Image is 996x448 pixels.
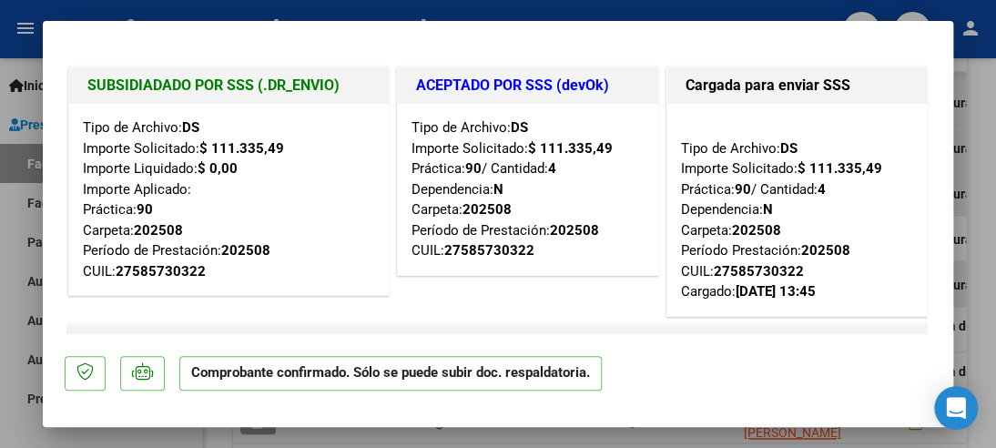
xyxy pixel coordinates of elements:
[732,222,781,239] strong: 202508
[763,201,773,218] strong: N
[801,242,850,259] strong: 202508
[818,181,826,198] strong: 4
[550,222,599,239] strong: 202508
[462,201,512,218] strong: 202508
[681,117,913,302] div: Tipo de Archivo: Importe Solicitado: Práctica: / Cantidad: Dependencia: Carpeta: Período Prestaci...
[798,160,882,177] strong: $ 111.335,49
[735,181,751,198] strong: 90
[736,283,816,300] strong: [DATE] 13:45
[134,222,183,239] strong: 202508
[137,201,153,218] strong: 90
[87,75,371,97] h1: SUBSIDIADADO POR SSS (.DR_ENVIO)
[686,75,909,97] h1: Cargada para enviar SSS
[780,140,798,157] strong: DS
[528,140,613,157] strong: $ 111.335,49
[412,117,645,261] div: Tipo de Archivo: Importe Solicitado: Práctica: / Cantidad: Dependencia: Carpeta: Período de Prest...
[221,242,270,259] strong: 202508
[179,356,602,392] p: Comprobante confirmado. Sólo se puede subir doc. respaldatoria.
[116,261,206,282] div: 27585730322
[465,160,482,177] strong: 90
[934,386,978,430] div: Open Intercom Messenger
[444,240,534,261] div: 27585730322
[548,160,556,177] strong: 4
[83,117,375,281] div: Tipo de Archivo: Importe Solicitado: Importe Liquidado: Importe Aplicado: Práctica: Carpeta: Perí...
[493,181,503,198] strong: N
[511,119,528,136] strong: DS
[416,75,640,97] h1: ACEPTADO POR SSS (devOk)
[182,119,199,136] strong: DS
[714,261,804,282] div: 27585730322
[198,160,238,177] strong: $ 0,00
[199,140,284,157] strong: $ 111.335,49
